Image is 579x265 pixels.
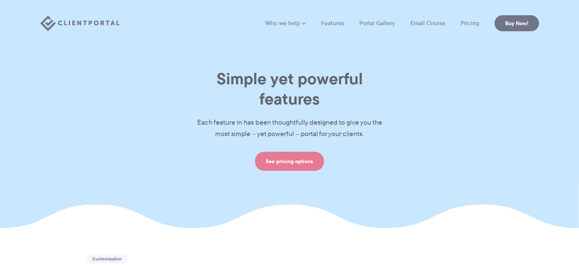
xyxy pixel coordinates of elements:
[265,20,306,26] a: Who we help
[255,152,324,171] a: See pricing options
[185,117,394,140] p: Each feature in has been thoughtfully designed to give you the most simple – yet powerful – porta...
[359,20,395,26] a: Portal Gallery
[461,20,479,26] a: Pricing
[410,20,445,26] a: Email Course
[494,15,539,31] a: Buy Now!
[185,69,394,109] h1: Simple yet powerful features
[321,20,344,26] a: Features
[86,254,128,263] span: Customization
